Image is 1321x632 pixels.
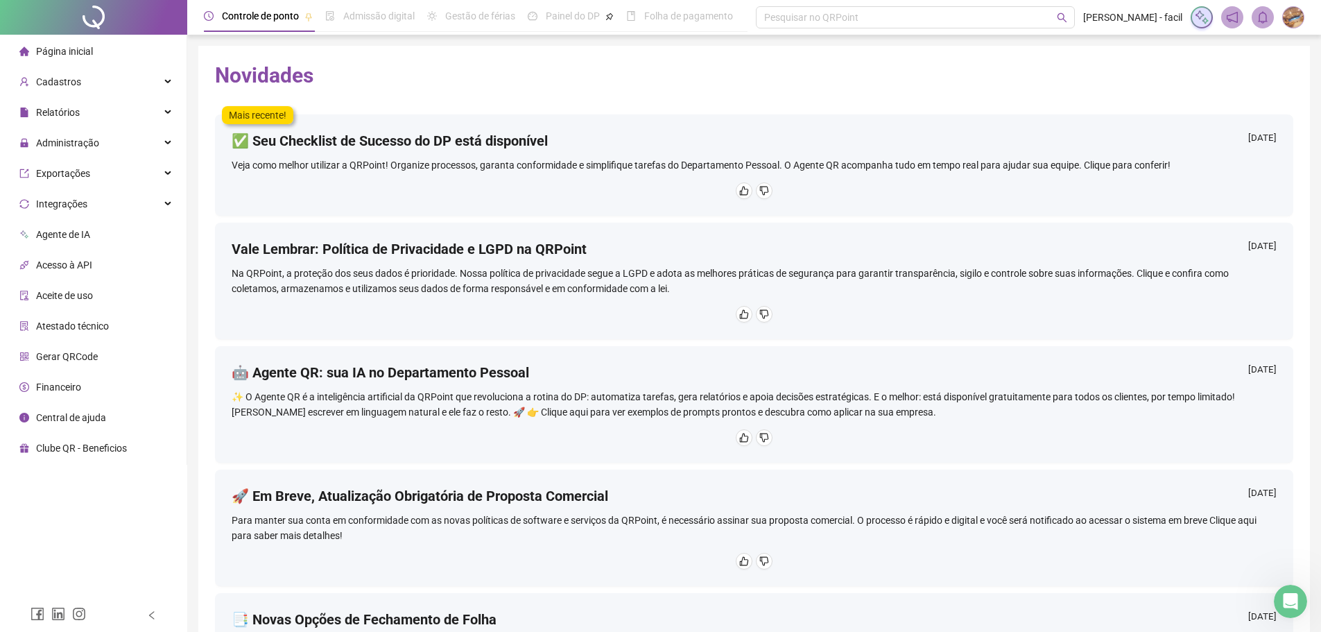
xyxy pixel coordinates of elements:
h4: Vale Lembrar: Política de Privacidade e LGPD na QRPoint [232,239,587,259]
span: audit [19,291,29,300]
span: file-done [325,11,335,21]
div: Na QRPoint, a proteção dos seus dados é prioridade. Nossa política de privacidade segue a LGPD e ... [232,266,1277,296]
div: [DATE] [1248,131,1277,148]
span: Gerar QRCode [36,351,98,362]
span: Página inicial [36,46,93,57]
span: Folha de pagamento [644,10,733,22]
div: [DATE] [1248,610,1277,627]
span: [PERSON_NAME] - facil [1083,10,1182,25]
iframe: Intercom live chat [1274,585,1307,618]
h4: ✅ Seu Checklist de Sucesso do DP está disponível [232,131,548,151]
span: gift [19,443,29,453]
span: facebook [31,607,44,621]
span: solution [19,321,29,331]
span: file [19,108,29,117]
span: like [739,186,749,196]
span: Cadastros [36,76,81,87]
label: Mais recente! [222,106,293,124]
span: dislike [759,186,769,196]
span: user-add [19,77,29,87]
span: Painel do DP [546,10,600,22]
span: instagram [72,607,86,621]
span: Financeiro [36,382,81,393]
span: pushpin [605,12,614,21]
span: Exportações [36,168,90,179]
span: Agente de IA [36,229,90,240]
span: dislike [759,433,769,443]
span: qrcode [19,352,29,361]
span: info-circle [19,413,29,422]
span: dashboard [528,11,537,21]
div: [DATE] [1248,486,1277,504]
div: Veja como melhor utilizar a QRPoint! Organize processos, garanta conformidade e simplifique taref... [232,157,1277,173]
span: dollar [19,382,29,392]
span: like [739,433,749,443]
h4: 📑 Novas Opções de Fechamento de Folha [232,610,497,629]
img: 50826 [1283,7,1304,28]
span: Atestado técnico [36,321,109,332]
span: Relatórios [36,107,80,118]
span: bell [1257,11,1269,24]
span: Controle de ponto [222,10,299,22]
span: Clube QR - Beneficios [36,443,127,454]
span: dislike [759,556,769,566]
h4: 🤖 Agente QR: sua IA no Departamento Pessoal [232,363,529,382]
span: left [147,610,157,620]
span: linkedin [51,607,65,621]
span: lock [19,138,29,148]
div: ✨ O Agente QR é a inteligência artificial da QRPoint que revoluciona a rotina do DP: automatiza t... [232,389,1277,420]
span: home [19,46,29,56]
span: dislike [759,309,769,319]
span: book [626,11,636,21]
span: Aceite de uso [36,290,93,301]
span: like [739,556,749,566]
span: Admissão digital [343,10,415,22]
span: Gestão de férias [445,10,515,22]
span: notification [1226,11,1238,24]
span: api [19,260,29,270]
h4: 🚀 Em Breve, Atualização Obrigatória de Proposta Comercial [232,486,608,506]
span: sync [19,199,29,209]
h2: Novidades [215,62,1293,89]
div: [DATE] [1248,239,1277,257]
span: Central de ajuda [36,412,106,423]
span: export [19,169,29,178]
span: like [739,309,749,319]
span: Integrações [36,198,87,210]
span: Administração [36,137,99,148]
img: sparkle-icon.fc2bf0ac1784a2077858766a79e2daf3.svg [1194,10,1209,25]
span: search [1057,12,1067,23]
span: pushpin [304,12,313,21]
span: clock-circle [204,11,214,21]
div: [DATE] [1248,363,1277,380]
span: sun [427,11,437,21]
span: Acesso à API [36,259,92,271]
div: Para manter sua conta em conformidade com as novas políticas de software e serviços da QRPoint, é... [232,513,1277,543]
